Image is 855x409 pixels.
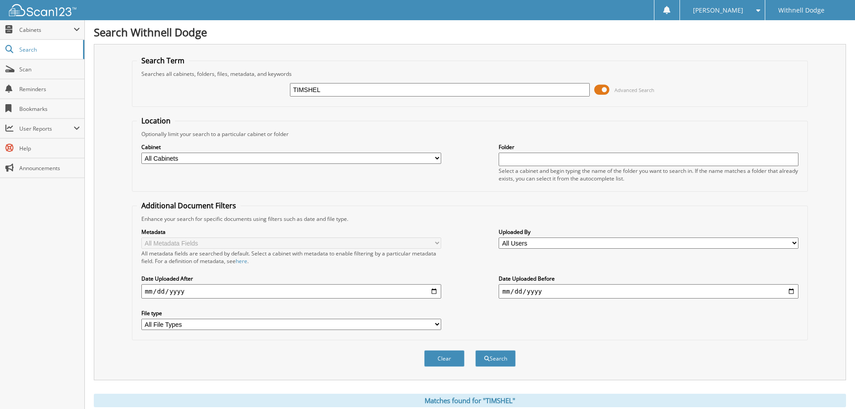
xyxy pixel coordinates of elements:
[614,87,654,93] span: Advanced Search
[141,228,441,236] label: Metadata
[137,56,189,66] legend: Search Term
[137,70,803,78] div: Searches all cabinets, folders, files, metadata, and keywords
[19,105,80,113] span: Bookmarks
[141,309,441,317] label: File type
[499,167,798,182] div: Select a cabinet and begin typing the name of the folder you want to search in. If the name match...
[499,228,798,236] label: Uploaded By
[19,26,74,34] span: Cabinets
[19,145,80,152] span: Help
[137,130,803,138] div: Optionally limit your search to a particular cabinet or folder
[19,125,74,132] span: User Reports
[137,215,803,223] div: Enhance your search for specific documents using filters such as date and file type.
[693,8,743,13] span: [PERSON_NAME]
[94,25,846,40] h1: Search Withnell Dodge
[236,257,247,265] a: here
[9,4,76,16] img: scan123-logo-white.svg
[94,394,846,407] div: Matches found for "TIMSHEL"
[499,143,798,151] label: Folder
[141,284,441,299] input: start
[19,164,80,172] span: Announcements
[475,350,516,367] button: Search
[19,85,80,93] span: Reminders
[141,275,441,282] label: Date Uploaded After
[141,250,441,265] div: All metadata fields are searched by default. Select a cabinet with metadata to enable filtering b...
[19,46,79,53] span: Search
[424,350,465,367] button: Clear
[778,8,824,13] span: Withnell Dodge
[499,284,798,299] input: end
[137,201,241,211] legend: Additional Document Filters
[137,116,175,126] legend: Location
[19,66,80,73] span: Scan
[499,275,798,282] label: Date Uploaded Before
[141,143,441,151] label: Cabinet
